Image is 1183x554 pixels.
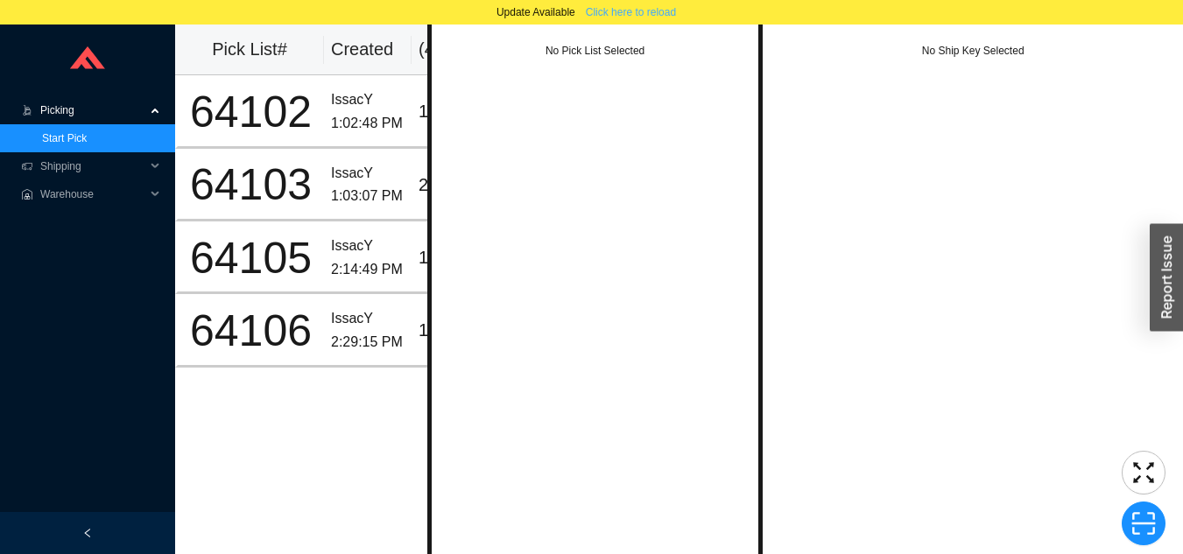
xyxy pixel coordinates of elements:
th: Created [324,25,412,75]
span: left [82,528,93,538]
div: IssacY [331,162,405,186]
th: Pick List# [175,25,324,75]
div: 64106 [185,309,317,353]
div: No Pick List Selected [432,42,759,60]
div: 1 / 1 [419,316,472,345]
span: Shipping [40,152,145,180]
div: 2 / 3 [419,171,472,200]
div: 2:14:49 PM [331,258,405,282]
div: 2:29:15 PM [331,331,405,354]
div: 1:02:48 PM [331,112,405,136]
div: IssacY [331,88,405,112]
button: fullscreen [1122,451,1165,494]
span: Click here to reload [586,4,676,21]
div: 14 / 26 [419,243,472,272]
span: Picking [40,96,145,124]
button: scan [1122,501,1165,545]
a: Start Pick [42,132,87,144]
div: ( 4 ) [419,35,475,64]
span: fullscreen [1123,459,1165,486]
div: IssacY [331,235,405,258]
div: No Ship Key Selected [763,42,1183,60]
div: 1 / 10 [419,97,472,126]
div: 64102 [185,90,317,134]
div: 64103 [185,163,317,207]
div: 1:03:07 PM [331,185,405,208]
div: 64105 [185,236,317,280]
span: scan [1123,510,1165,536]
span: Warehouse [40,180,145,208]
div: IssacY [331,307,405,331]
